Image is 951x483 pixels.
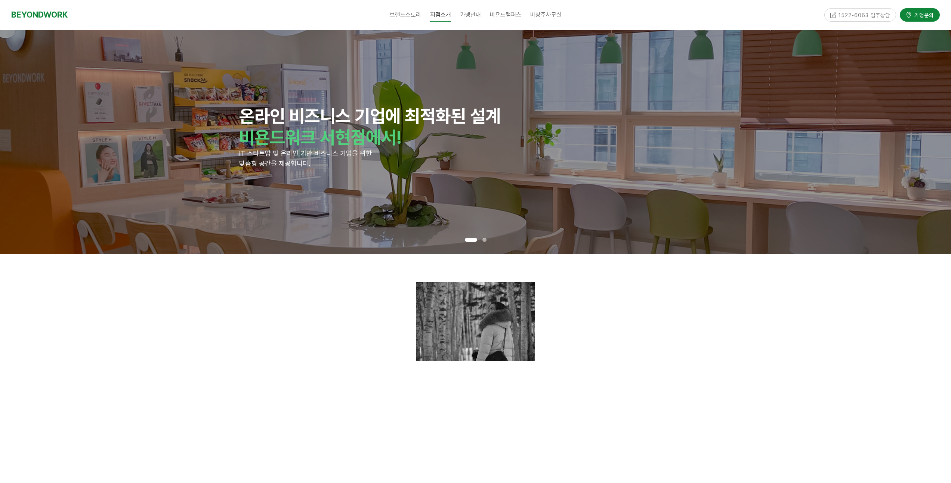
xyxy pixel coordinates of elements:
[526,6,566,24] a: 비상주사무실
[239,159,310,167] span: 맞춤형 공간을 제공합니다.
[390,11,421,18] span: 브랜드스토리
[900,7,940,21] a: 가맹문의
[11,8,68,22] a: BEYONDWORK
[239,105,501,127] strong: 온라인 비즈니스 기업에 최적화된 설계
[912,10,934,18] span: 가맹문의
[485,6,526,24] a: 비욘드캠퍼스
[456,6,485,24] a: 가맹안내
[530,11,562,18] span: 비상주사무실
[385,6,426,24] a: 브랜드스토리
[460,11,481,18] span: 가맹안내
[490,11,521,18] span: 비욘드캠퍼스
[430,8,451,22] span: 지점소개
[239,149,372,157] span: IT 스타트업 및 온라인 기반 비즈니스 기업을 위한
[239,127,402,148] strong: 비욘드워크 서현점에서!
[426,6,456,24] a: 지점소개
